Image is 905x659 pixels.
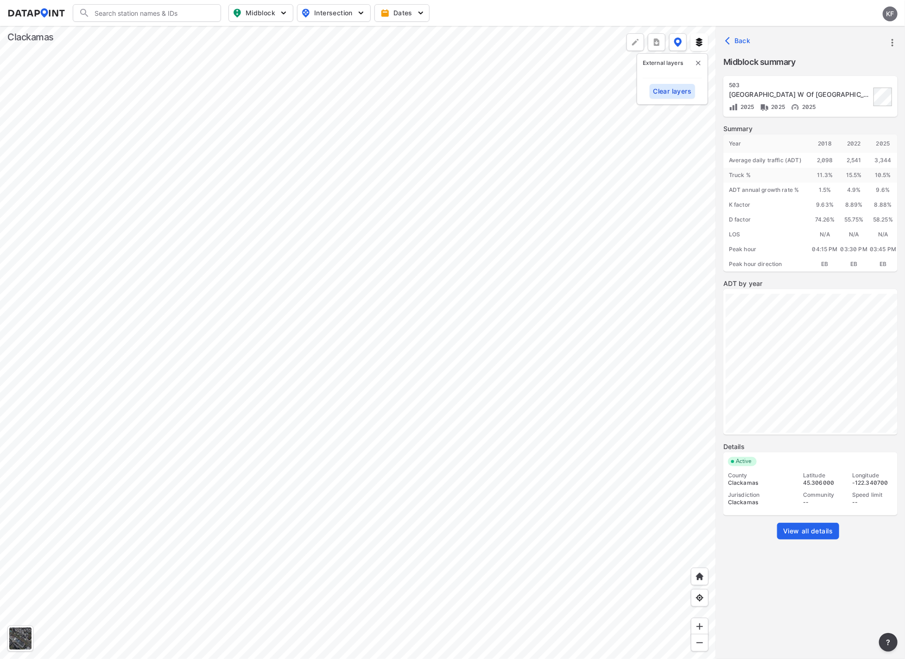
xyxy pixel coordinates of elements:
[732,457,757,466] span: Active
[356,8,366,18] img: 5YPKRKmlfpI5mqlR8AD95paCi+0kK1fRFDJSaMmawlwaeJcJwk9O2fotCW5ve9gAAAAASUVORK5CYII=
[840,153,869,168] div: 2,541
[723,183,810,197] div: ADT annual growth rate %
[868,153,898,168] div: 3,344
[840,227,869,242] div: N/A
[7,31,54,44] div: Clackamas
[885,35,900,51] button: more
[691,634,709,652] div: Zoom out
[810,134,840,153] div: 2018
[803,472,844,479] div: Latitude
[868,168,898,183] div: 10.5 %
[723,279,898,288] label: ADT by year
[840,257,869,272] div: EB
[728,479,795,487] div: Clackamas
[840,183,869,197] div: 4.9 %
[723,242,810,257] div: Peak hour
[810,257,840,272] div: EB
[279,8,288,18] img: 5YPKRKmlfpI5mqlR8AD95paCi+0kK1fRFDJSaMmawlwaeJcJwk9O2fotCW5ve9gAAAAASUVORK5CYII=
[868,197,898,212] div: 8.88%
[723,197,810,212] div: K factor
[868,183,898,197] div: 9.6 %
[723,257,810,272] div: Peak hour direction
[695,38,704,47] img: layers.ee07997e.svg
[723,153,810,168] div: Average daily traffic (ADT)
[810,227,840,242] div: N/A
[90,6,215,20] input: Search
[810,197,840,212] div: 9.63%
[695,638,704,647] img: MAAAAAElFTkSuQmCC
[760,102,769,112] img: Vehicle class
[382,8,424,18] span: Dates
[810,242,840,257] div: 04:15 PM
[803,491,844,499] div: Community
[803,479,844,487] div: 45.306000
[800,103,816,110] span: 2025
[868,134,898,153] div: 2025
[840,242,869,257] div: 03:30 PM
[301,7,365,19] span: Intersection
[232,7,243,19] img: map_pin_mid.602f9df1.svg
[885,637,892,648] span: ?
[727,36,751,45] span: Back
[840,197,869,212] div: 8.89%
[723,168,810,183] div: Truck %
[300,7,311,19] img: map_pin_int.54838e6b.svg
[643,59,702,67] p: External layers
[738,103,754,110] span: 2025
[810,153,840,168] div: 2,098
[648,33,665,51] button: more
[868,242,898,257] div: 03:45 PM
[852,479,893,487] div: -122.340700
[297,4,371,22] button: Intersection
[810,168,840,183] div: 11.3 %
[868,257,898,272] div: EB
[879,633,898,652] button: more
[652,38,661,47] img: xqJnZQTG2JQi0x5lvmkeSNbbgIiQD62bqHG8IfrOzanD0FsRdYrij6fAAAAAElFTkSuQmCC
[729,82,871,89] div: 503
[883,6,898,21] div: KF
[868,212,898,227] div: 58.25%
[852,491,893,499] div: Speed limit
[810,183,840,197] div: 1.5 %
[728,472,795,479] div: County
[803,499,844,506] div: --
[840,134,869,153] div: 2022
[810,212,840,227] div: 74.26%
[691,589,709,607] div: View my location
[653,87,692,96] span: Clear layers
[791,102,800,112] img: Vehicle speed
[728,491,795,499] div: Jurisdiction
[695,593,704,602] img: zeq5HYn9AnE9l6UmnFLPAAAAAElFTkSuQmCC
[729,102,738,112] img: Volume count
[650,84,696,99] button: Clear layers
[691,618,709,635] div: Zoom in
[723,33,754,48] button: Back
[769,103,785,110] span: 2025
[695,59,702,67] img: close-external-leyer.3061a1c7.svg
[380,8,390,18] img: calendar-gold.39a51dde.svg
[695,572,704,581] img: +XpAUvaXAN7GudzAAAAAElFTkSuQmCC
[723,227,810,242] div: LOS
[723,56,898,69] label: Midblock summary
[723,442,898,451] label: Details
[728,499,795,506] div: Clackamas
[233,7,287,19] span: Midblock
[840,168,869,183] div: 15.5 %
[674,38,682,47] img: data-point-layers.37681fc9.svg
[852,472,893,479] div: Longitude
[7,626,33,652] div: Toggle basemap
[840,212,869,227] div: 55.75%
[695,59,702,67] button: delete
[723,212,810,227] div: D factor
[729,90,871,99] div: River Mill Rd W Of Eagle Creek Rd
[852,499,893,506] div: --
[631,38,640,47] img: +Dz8AAAAASUVORK5CYII=
[691,568,709,585] div: Home
[690,33,708,51] button: External layers
[374,4,430,22] button: Dates
[416,8,425,18] img: 5YPKRKmlfpI5mqlR8AD95paCi+0kK1fRFDJSaMmawlwaeJcJwk9O2fotCW5ve9gAAAAASUVORK5CYII=
[723,134,810,153] div: Year
[723,124,898,133] label: Summary
[228,4,293,22] button: Midblock
[695,622,704,631] img: ZvzfEJKXnyWIrJytrsY285QMwk63cM6Drc+sIAAAAASUVORK5CYII=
